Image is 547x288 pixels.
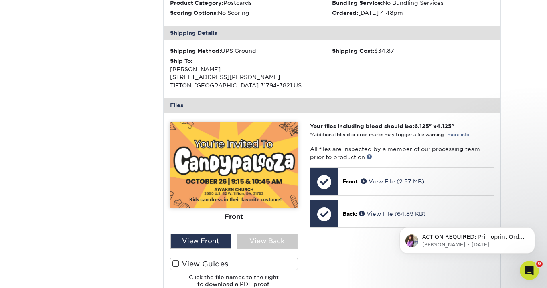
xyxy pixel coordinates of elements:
iframe: Intercom notifications message [387,211,547,266]
p: All files are inspected by a member of our processing team prior to production. [310,145,494,161]
strong: Shipping Cost: [332,48,374,54]
span: 4.125 [436,123,452,129]
a: View File (64.89 KB) [359,211,425,217]
div: UPS Ground [170,47,332,55]
iframe: Intercom live chat [520,261,539,280]
a: more info [448,132,469,137]
strong: Your files including bleed should be: " x " [310,123,454,129]
strong: Ordered: [332,10,358,16]
span: 6.125 [414,123,429,129]
p: Message from Erica, sent 4w ago [35,31,138,38]
div: Front [170,208,298,226]
li: [DATE] 4:48pm [332,9,494,17]
span: Front: [342,178,359,185]
strong: Scoring Options: [170,10,218,16]
span: ACTION REQUIRED: Primoprint Order 2599-111248-02288 Thank you for placing your print order with P... [35,23,137,268]
div: Files [164,98,500,112]
span: Back: [342,211,357,217]
strong: Shipping Method: [170,48,221,54]
span: 9 [536,261,543,267]
li: No Scoring [170,9,332,17]
div: $34.87 [332,47,494,55]
label: View Guides [170,258,298,270]
div: [PERSON_NAME] [STREET_ADDRESS][PERSON_NAME] TIFTON, [GEOGRAPHIC_DATA] 31794-3821 US [170,57,332,89]
div: Shipping Details [164,26,500,40]
div: View Front [170,234,231,249]
strong: Ship To: [170,58,192,64]
a: View File (2.57 MB) [361,178,424,185]
div: View Back [237,234,298,249]
small: *Additional bleed or crop marks may trigger a file warning – [310,132,469,137]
